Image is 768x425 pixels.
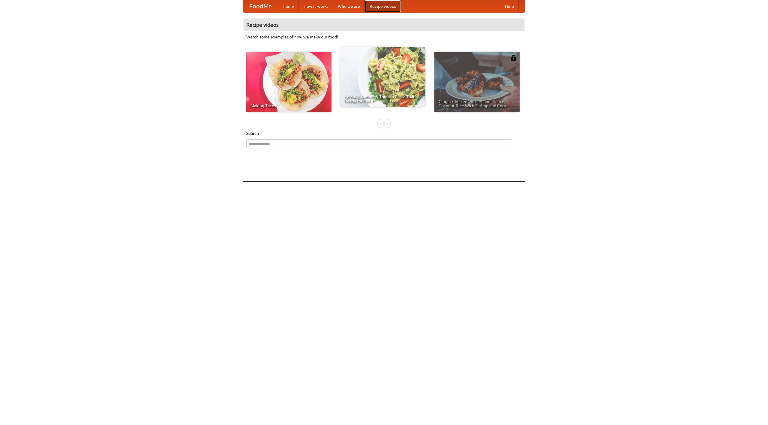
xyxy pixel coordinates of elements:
div: » [385,120,390,127]
img: 483408.png [511,55,517,61]
p: Watch some examples of how we make our food! [246,34,522,40]
a: Making Tacos [246,52,331,112]
h5: Search [246,130,522,136]
span: An Easy, Summery Tomato Pasta That's Ready for Fall [344,95,421,103]
span: Making Tacos [250,104,327,108]
a: How it works [299,0,333,12]
a: Help [500,0,519,12]
a: Home [278,0,299,12]
a: Recipe videos [365,0,401,12]
a: An Easy, Summery Tomato Pasta That's Ready for Fall [340,47,425,107]
h4: Recipe videos [243,19,525,31]
div: « [378,120,383,127]
a: FoodMe [243,0,278,12]
a: Who we are [333,0,365,12]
